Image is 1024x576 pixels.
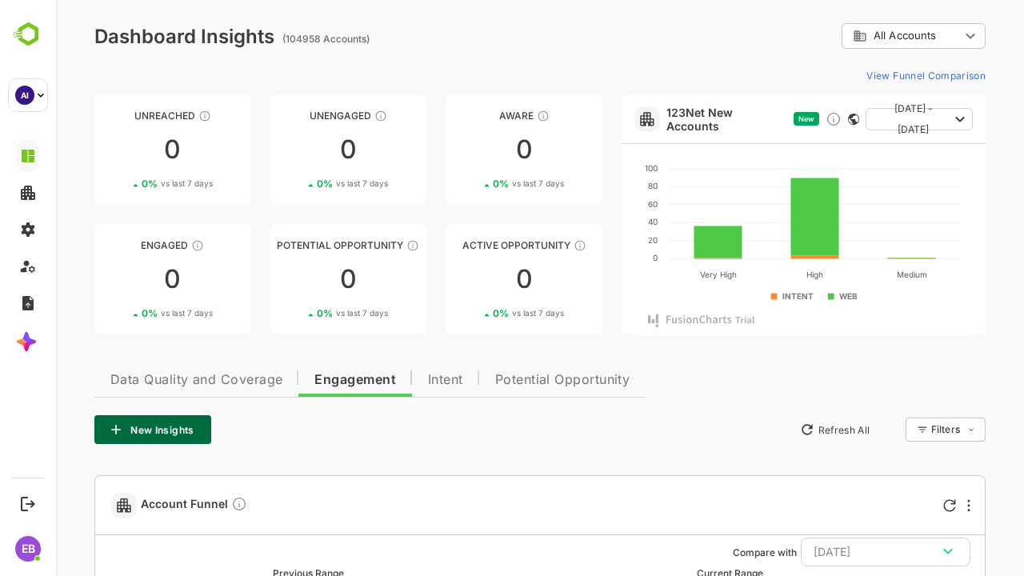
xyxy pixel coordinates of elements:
[86,178,157,190] div: 0 %
[261,307,332,319] div: 0 %
[38,415,155,444] button: New Insights
[592,199,602,209] text: 60
[770,111,786,127] div: Discover new ICP-fit accounts showing engagement — via intent surges, anonymous website visits, L...
[750,270,767,280] text: High
[17,493,38,514] button: Logout
[887,499,900,512] div: Refresh
[786,21,930,52] div: All Accounts
[437,307,508,319] div: 0 %
[481,110,494,122] div: These accounts have just entered the buying cycle and need further nurturing
[390,224,546,334] a: Active OpportunityThese accounts have open opportunities which might be at any of the Sales Stage...
[280,178,332,190] span: vs last 7 days
[214,94,371,205] a: UnengagedThese accounts have not shown enough engagement and need nurturing00%vs last 7 days
[390,137,546,162] div: 0
[589,163,602,173] text: 100
[797,29,904,43] div: All Accounts
[841,270,871,279] text: Medium
[439,374,574,386] span: Potential Opportunity
[818,30,880,42] span: All Accounts
[38,224,195,334] a: EngagedThese accounts are warm, further nurturing would qualify them to MQAs00%vs last 7 days
[390,266,546,292] div: 0
[105,307,157,319] span: vs last 7 days
[745,538,914,566] button: [DATE]
[86,307,157,319] div: 0 %
[610,106,731,133] a: 123Net New Accounts
[350,239,363,252] div: These accounts are MQAs and can be passed on to Inside Sales
[54,374,226,386] span: Data Quality and Coverage
[597,253,602,262] text: 0
[214,239,371,251] div: Potential Opportunity
[437,178,508,190] div: 0 %
[456,178,508,190] span: vs last 7 days
[518,239,530,252] div: These accounts have open opportunities which might be at any of the Sales Stages
[105,178,157,190] span: vs last 7 days
[38,137,195,162] div: 0
[372,374,407,386] span: Intent
[38,266,195,292] div: 0
[810,108,917,130] button: [DATE] - [DATE]
[38,94,195,205] a: UnreachedThese accounts have not been engaged with for a defined time period00%vs last 7 days
[758,542,902,562] div: [DATE]
[214,110,371,122] div: Unengaged
[390,110,546,122] div: Aware
[390,94,546,205] a: AwareThese accounts have just entered the buying cycle and need further nurturing00%vs last 7 days
[742,114,758,123] span: New
[214,224,371,334] a: Potential OpportunityThese accounts are MQAs and can be passed on to Inside Sales00%vs last 7 days
[38,110,195,122] div: Unreached
[214,137,371,162] div: 0
[804,62,930,88] button: View Funnel Comparison
[456,307,508,319] span: vs last 7 days
[226,33,318,45] ag: (104958 Accounts)
[592,217,602,226] text: 40
[737,417,821,442] button: Refresh All
[592,235,602,245] text: 20
[8,19,49,50] img: BambooboxLogoMark.f1c84d78b4c51b1a7b5f700c9845e183.svg
[261,178,332,190] div: 0 %
[822,98,893,140] span: [DATE] - [DATE]
[258,374,340,386] span: Engagement
[85,496,191,514] span: Account Funnel
[677,546,741,558] ag: Compare with
[175,496,191,514] div: Compare Funnel to any previous dates, and click on any plot in the current funnel to view the det...
[15,86,34,105] div: AI
[318,110,331,122] div: These accounts have not shown enough engagement and need nurturing
[390,239,546,251] div: Active Opportunity
[142,110,155,122] div: These accounts have not been engaged with for a defined time period
[214,266,371,292] div: 0
[135,239,148,252] div: These accounts are warm, further nurturing would qualify them to MQAs
[875,423,904,435] div: Filters
[592,181,602,190] text: 80
[15,536,41,562] div: EB
[280,307,332,319] span: vs last 7 days
[644,270,681,280] text: Very High
[874,415,930,444] div: Filters
[792,114,803,125] div: This card does not support filter and segments
[38,239,195,251] div: Engaged
[38,25,218,48] div: Dashboard Insights
[911,499,914,512] div: More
